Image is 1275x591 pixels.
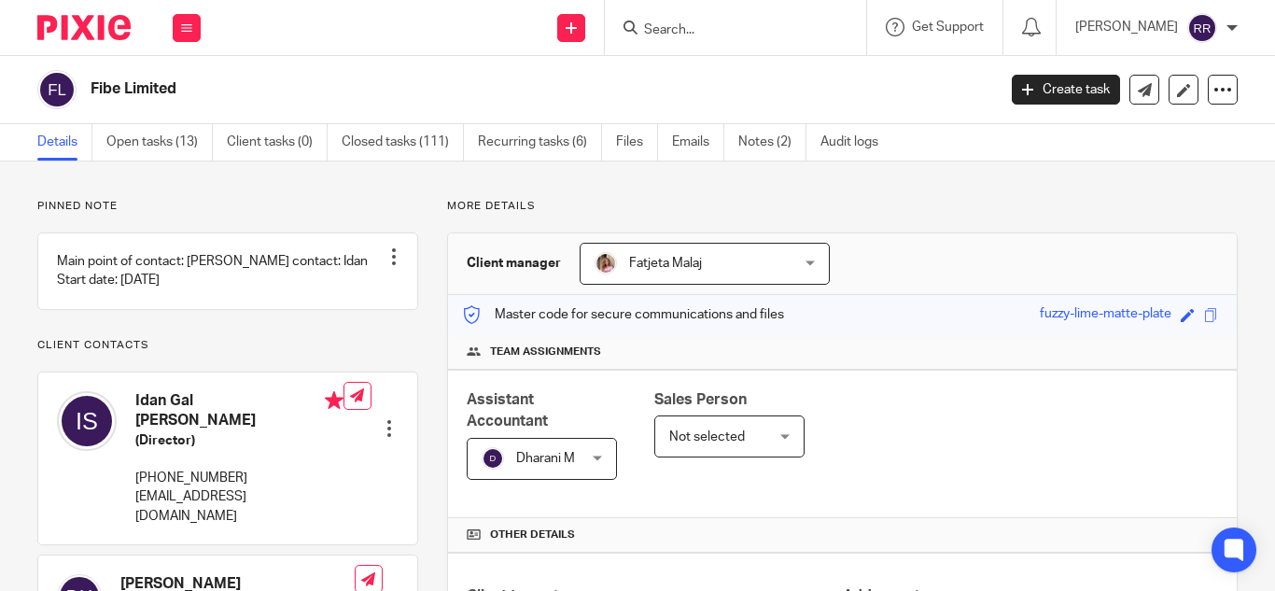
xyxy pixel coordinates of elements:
[135,469,343,487] p: [PHONE_NUMBER]
[478,124,602,161] a: Recurring tasks (6)
[669,430,745,443] span: Not selected
[490,528,575,542] span: Other details
[654,392,747,407] span: Sales Person
[37,124,92,161] a: Details
[325,391,343,410] i: Primary
[447,199,1238,214] p: More details
[135,391,343,431] h4: Idan Gal [PERSON_NAME]
[135,487,343,526] p: [EMAIL_ADDRESS][DOMAIN_NAME]
[1012,75,1120,105] a: Create task
[37,199,418,214] p: Pinned note
[672,124,724,161] a: Emails
[91,79,806,99] h2: Fibe Limited
[57,391,117,451] img: svg%3E
[1075,18,1178,36] p: [PERSON_NAME]
[462,305,784,324] p: Master code for secure communications and files
[467,392,548,429] span: Assistant Accountant
[1040,304,1171,326] div: fuzzy-lime-matte-plate
[106,124,213,161] a: Open tasks (13)
[738,124,806,161] a: Notes (2)
[490,345,601,359] span: Team assignments
[467,254,561,273] h3: Client manager
[482,447,504,470] img: svg%3E
[912,21,984,34] span: Get Support
[135,431,343,450] h5: (Director)
[595,252,617,274] img: MicrosoftTeams-image%20(5).png
[37,338,418,353] p: Client contacts
[820,124,892,161] a: Audit logs
[516,452,575,465] span: Dharani M
[629,257,702,270] span: Fatjeta Malaj
[342,124,464,161] a: Closed tasks (111)
[642,22,810,39] input: Search
[1187,13,1217,43] img: svg%3E
[227,124,328,161] a: Client tasks (0)
[37,70,77,109] img: svg%3E
[37,15,131,40] img: Pixie
[616,124,658,161] a: Files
